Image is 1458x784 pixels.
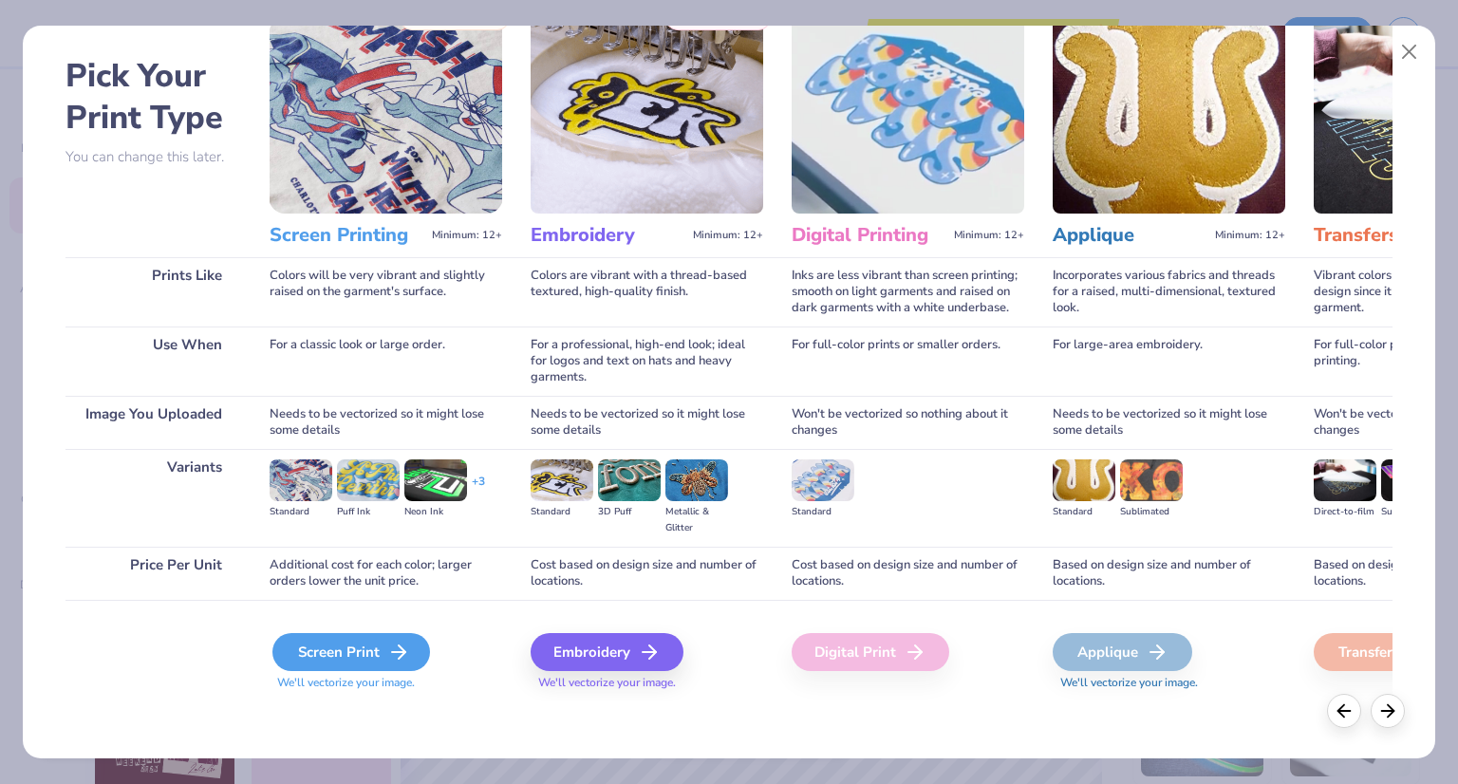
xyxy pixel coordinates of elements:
[792,223,946,248] h3: Digital Printing
[792,547,1024,600] div: Cost based on design size and number of locations.
[270,396,502,449] div: Needs to be vectorized so it might lose some details
[1053,547,1285,600] div: Based on design size and number of locations.
[65,396,241,449] div: Image You Uploaded
[472,474,485,506] div: + 3
[65,547,241,600] div: Price Per Unit
[954,229,1024,242] span: Minimum: 12+
[272,633,430,671] div: Screen Print
[531,396,763,449] div: Needs to be vectorized so it might lose some details
[1053,18,1285,214] img: Applique
[693,229,763,242] span: Minimum: 12+
[792,257,1024,327] div: Inks are less vibrant than screen printing; smooth on light garments and raised on dark garments ...
[270,459,332,501] img: Standard
[270,223,424,248] h3: Screen Printing
[598,504,661,520] div: 3D Puff
[1053,504,1115,520] div: Standard
[270,547,502,600] div: Additional cost for each color; larger orders lower the unit price.
[1053,396,1285,449] div: Needs to be vectorized so it might lose some details
[1120,459,1183,501] img: Sublimated
[270,504,332,520] div: Standard
[432,229,502,242] span: Minimum: 12+
[531,327,763,396] div: For a professional, high-end look; ideal for logos and text on hats and heavy garments.
[1053,633,1192,671] div: Applique
[792,504,854,520] div: Standard
[65,449,241,547] div: Variants
[792,18,1024,214] img: Digital Printing
[1053,223,1207,248] h3: Applique
[531,675,763,691] span: We'll vectorize your image.
[531,257,763,327] div: Colors are vibrant with a thread-based textured, high-quality finish.
[337,459,400,501] img: Puff Ink
[531,223,685,248] h3: Embroidery
[1053,257,1285,327] div: Incorporates various fabrics and threads for a raised, multi-dimensional, textured look.
[1053,327,1285,396] div: For large-area embroidery.
[1381,504,1444,520] div: Supacolor
[65,149,241,165] p: You can change this later.
[1053,459,1115,501] img: Standard
[1392,34,1428,70] button: Close
[792,459,854,501] img: Standard
[1120,504,1183,520] div: Sublimated
[1314,459,1376,501] img: Direct-to-film
[531,504,593,520] div: Standard
[792,633,949,671] div: Digital Print
[598,459,661,501] img: 3D Puff
[1314,633,1453,671] div: Transfers
[270,327,502,396] div: For a classic look or large order.
[65,257,241,327] div: Prints Like
[404,459,467,501] img: Neon Ink
[1314,504,1376,520] div: Direct-to-film
[531,633,683,671] div: Embroidery
[270,675,502,691] span: We'll vectorize your image.
[1381,459,1444,501] img: Supacolor
[792,396,1024,449] div: Won't be vectorized so nothing about it changes
[665,459,728,501] img: Metallic & Glitter
[65,327,241,396] div: Use When
[270,257,502,327] div: Colors will be very vibrant and slightly raised on the garment's surface.
[270,18,502,214] img: Screen Printing
[531,459,593,501] img: Standard
[1215,229,1285,242] span: Minimum: 12+
[665,504,728,536] div: Metallic & Glitter
[65,55,241,139] h2: Pick Your Print Type
[792,327,1024,396] div: For full-color prints or smaller orders.
[531,547,763,600] div: Cost based on design size and number of locations.
[531,18,763,214] img: Embroidery
[1053,675,1285,691] span: We'll vectorize your image.
[337,504,400,520] div: Puff Ink
[404,504,467,520] div: Neon Ink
